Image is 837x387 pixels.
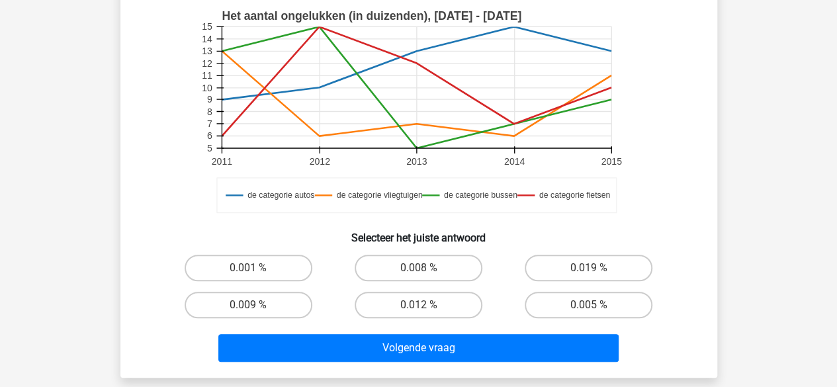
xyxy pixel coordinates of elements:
[202,46,212,56] text: 13
[202,21,212,32] text: 15
[539,191,610,200] text: de categorie fietsen
[142,221,696,244] h6: Selecteer het juiste antwoord
[206,130,212,141] text: 6
[206,107,212,117] text: 8
[202,83,212,93] text: 10
[222,9,521,22] text: Het aantal ongelukken (in duizenden), [DATE] - [DATE]
[202,58,212,69] text: 12
[206,94,212,105] text: 9
[504,156,524,167] text: 2014
[525,255,652,281] label: 0.019 %
[443,191,517,200] text: de categorie bussen
[336,191,422,200] text: de categorie vliegtuigen
[185,255,312,281] label: 0.001 %
[601,156,621,167] text: 2015
[202,34,212,44] text: 14
[355,255,482,281] label: 0.008 %
[206,143,212,153] text: 5
[202,70,212,81] text: 11
[406,156,427,167] text: 2013
[247,191,314,200] text: de categorie autos
[525,292,652,318] label: 0.005 %
[185,292,312,318] label: 0.009 %
[218,334,619,362] button: Volgende vraag
[355,292,482,318] label: 0.012 %
[206,118,212,129] text: 7
[211,156,232,167] text: 2011
[309,156,330,167] text: 2012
